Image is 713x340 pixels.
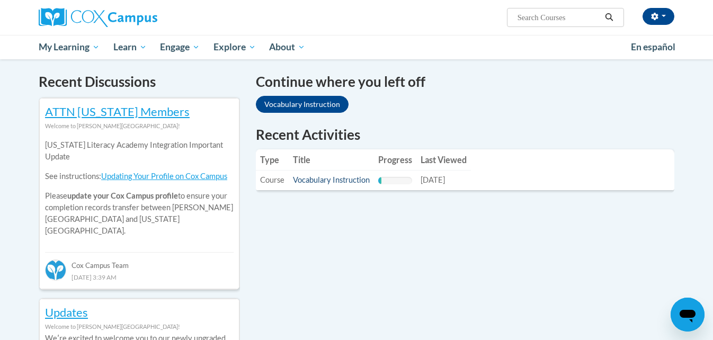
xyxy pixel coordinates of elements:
button: Search [601,11,617,24]
span: Course [260,175,284,184]
div: Cox Campus Team [45,252,234,271]
input: Search Courses [516,11,601,24]
p: See instructions: [45,171,234,182]
a: Explore [207,35,263,59]
span: About [269,41,305,53]
div: Welcome to [PERSON_NAME][GEOGRAPHIC_DATA]! [45,120,234,132]
a: Vocabulary Instruction [256,96,349,113]
a: Updates [45,305,88,319]
a: Vocabulary Instruction [293,175,370,184]
img: Cox Campus Team [45,260,66,281]
span: Learn [113,41,147,53]
button: Account Settings [643,8,674,25]
span: Engage [160,41,200,53]
a: About [263,35,313,59]
div: Progress, % [378,177,381,184]
th: Title [289,149,374,171]
span: My Learning [39,41,100,53]
b: update your Cox Campus profile [67,191,178,200]
a: ATTN [US_STATE] Members [45,104,190,119]
h4: Continue where you left off [256,71,674,92]
a: En español [624,36,682,58]
iframe: Button to launch messaging window [671,298,705,332]
th: Last Viewed [416,149,471,171]
a: Engage [153,35,207,59]
span: [DATE] [421,175,445,184]
span: Explore [213,41,256,53]
th: Type [256,149,289,171]
img: Cox Campus [39,8,157,27]
a: Learn [106,35,154,59]
span: En español [631,41,675,52]
div: Main menu [23,35,690,59]
h1: Recent Activities [256,125,674,144]
th: Progress [374,149,416,171]
div: [DATE] 3:39 AM [45,271,234,283]
a: Cox Campus [39,8,240,27]
div: Please to ensure your completion records transfer between [PERSON_NAME][GEOGRAPHIC_DATA] and [US_... [45,132,234,245]
a: My Learning [32,35,106,59]
p: [US_STATE] Literacy Academy Integration Important Update [45,139,234,163]
h4: Recent Discussions [39,71,240,92]
div: Welcome to [PERSON_NAME][GEOGRAPHIC_DATA]! [45,321,234,333]
a: Updating Your Profile on Cox Campus [101,172,227,181]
